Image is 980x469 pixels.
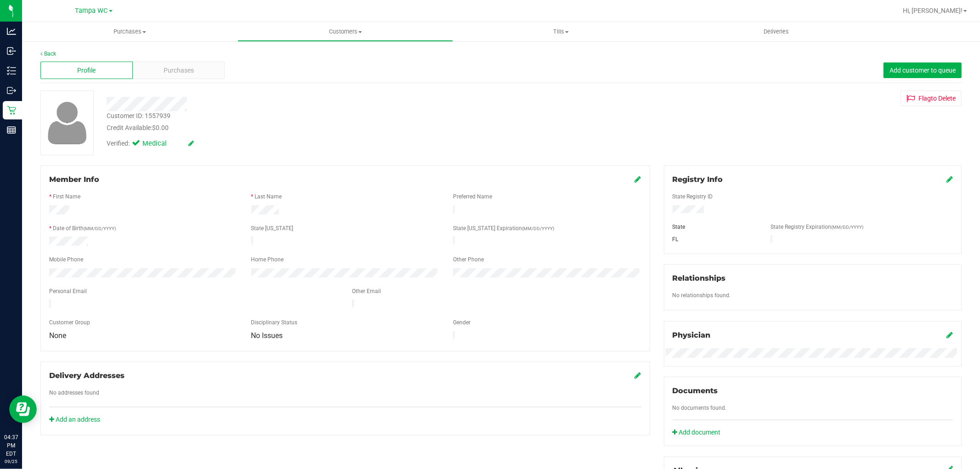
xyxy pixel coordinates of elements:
[673,274,726,283] span: Relationships
[673,175,723,184] span: Registry Info
[49,318,90,327] label: Customer Group
[673,428,725,437] a: Add document
[884,62,962,78] button: Add customer to queue
[673,405,727,411] span: No documents found.
[49,331,66,340] span: None
[77,66,96,75] span: Profile
[255,192,282,201] label: Last Name
[251,331,283,340] span: No Issues
[22,22,238,41] a: Purchases
[666,223,764,231] div: State
[164,66,194,75] span: Purchases
[40,51,56,57] a: Back
[238,22,453,41] a: Customers
[238,28,453,36] span: Customers
[107,111,170,121] div: Customer ID: 1557939
[49,175,99,184] span: Member Info
[453,22,668,41] a: Tills
[84,226,116,231] span: (MM/DD/YYYY)
[53,224,116,232] label: Date of Birth
[673,192,713,201] label: State Registry ID
[49,389,99,397] label: No addresses found
[9,396,37,423] iframe: Resource center
[7,27,16,36] inline-svg: Analytics
[152,124,169,131] span: $0.00
[43,99,91,147] img: user-icon.png
[49,255,83,264] label: Mobile Phone
[107,123,561,133] div: Credit Available:
[453,28,668,36] span: Tills
[770,223,863,231] label: State Registry Expiration
[751,28,801,36] span: Deliveries
[453,255,484,264] label: Other Phone
[7,125,16,135] inline-svg: Reports
[453,318,470,327] label: Gender
[251,255,284,264] label: Home Phone
[142,139,179,149] span: Medical
[251,318,298,327] label: Disciplinary Status
[7,86,16,95] inline-svg: Outbound
[49,287,87,295] label: Personal Email
[903,7,963,14] span: Hi, [PERSON_NAME]!
[889,67,956,74] span: Add customer to queue
[49,416,100,423] a: Add an address
[352,287,381,295] label: Other Email
[7,46,16,56] inline-svg: Inbound
[668,22,884,41] a: Deliveries
[107,139,194,149] div: Verified:
[22,28,238,36] span: Purchases
[251,224,294,232] label: State [US_STATE]
[75,7,108,15] span: Tampa WC
[49,371,125,380] span: Delivery Addresses
[673,386,718,395] span: Documents
[4,458,18,465] p: 09/25
[53,192,80,201] label: First Name
[901,90,962,106] button: Flagto Delete
[673,331,711,339] span: Physician
[7,106,16,115] inline-svg: Retail
[666,235,764,243] div: FL
[453,192,492,201] label: Preferred Name
[831,225,863,230] span: (MM/DD/YYYY)
[522,226,554,231] span: (MM/DD/YYYY)
[453,224,554,232] label: State [US_STATE] Expiration
[673,291,731,299] label: No relationships found.
[7,66,16,75] inline-svg: Inventory
[4,433,18,458] p: 04:37 PM EDT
